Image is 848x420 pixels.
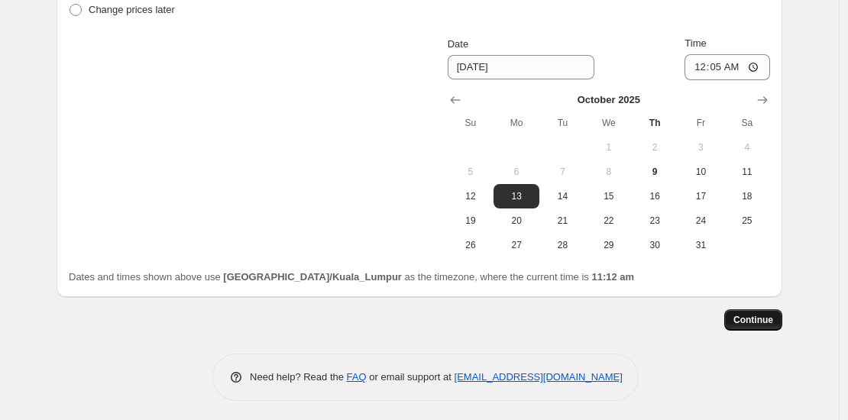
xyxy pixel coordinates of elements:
span: 24 [684,215,717,227]
span: 1 [592,141,626,153]
th: Friday [678,111,723,135]
span: Change prices later [89,4,175,15]
span: Th [638,117,672,129]
b: 11:12 am [591,271,634,283]
span: 31 [684,239,717,251]
button: Wednesday October 15 2025 [586,184,632,208]
button: Friday October 24 2025 [678,208,723,233]
span: or email support at [367,371,455,383]
span: 13 [500,190,533,202]
span: 12 [454,190,487,202]
th: Monday [494,111,539,135]
span: Fr [684,117,717,129]
button: Continue [724,309,782,331]
span: Continue [733,314,773,326]
span: 10 [684,166,717,178]
button: Friday October 17 2025 [678,184,723,208]
button: Sunday October 19 2025 [448,208,494,233]
span: 25 [730,215,764,227]
button: Thursday October 2 2025 [632,135,678,160]
span: 28 [545,239,579,251]
b: [GEOGRAPHIC_DATA]/Kuala_Lumpur [223,271,402,283]
button: Show next month, November 2025 [752,89,773,111]
button: Wednesday October 29 2025 [586,233,632,257]
span: 11 [730,166,764,178]
span: We [592,117,626,129]
span: Mo [500,117,533,129]
th: Wednesday [586,111,632,135]
span: 7 [545,166,579,178]
th: Sunday [448,111,494,135]
span: Su [454,117,487,129]
span: Dates and times shown above use as the timezone, where the current time is [69,271,634,283]
a: [EMAIL_ADDRESS][DOMAIN_NAME] [455,371,623,383]
span: 27 [500,239,533,251]
span: 4 [730,141,764,153]
button: Wednesday October 8 2025 [586,160,632,184]
span: 17 [684,190,717,202]
th: Saturday [724,111,770,135]
input: 12:00 [685,54,770,80]
span: 5 [454,166,487,178]
span: 23 [638,215,672,227]
button: Thursday October 16 2025 [632,184,678,208]
a: FAQ [347,371,367,383]
button: Wednesday October 22 2025 [586,208,632,233]
button: Tuesday October 14 2025 [539,184,585,208]
span: 22 [592,215,626,227]
span: 19 [454,215,487,227]
button: Wednesday October 1 2025 [586,135,632,160]
button: Friday October 31 2025 [678,233,723,257]
button: Saturday October 25 2025 [724,208,770,233]
input: 10/9/2025 [448,55,594,79]
span: 26 [454,239,487,251]
span: 2 [638,141,672,153]
button: Show previous month, September 2025 [445,89,466,111]
th: Thursday [632,111,678,135]
button: Monday October 27 2025 [494,233,539,257]
button: Thursday October 30 2025 [632,233,678,257]
span: 6 [500,166,533,178]
button: Monday October 13 2025 [494,184,539,208]
span: 8 [592,166,626,178]
button: Sunday October 26 2025 [448,233,494,257]
button: Tuesday October 7 2025 [539,160,585,184]
button: Today Thursday October 9 2025 [632,160,678,184]
span: 20 [500,215,533,227]
button: Thursday October 23 2025 [632,208,678,233]
span: 15 [592,190,626,202]
button: Tuesday October 21 2025 [539,208,585,233]
button: Tuesday October 28 2025 [539,233,585,257]
span: 29 [592,239,626,251]
th: Tuesday [539,111,585,135]
span: Tu [545,117,579,129]
button: Saturday October 4 2025 [724,135,770,160]
span: Date [448,38,468,50]
button: Sunday October 5 2025 [448,160,494,184]
span: Need help? Read the [250,371,347,383]
button: Friday October 10 2025 [678,160,723,184]
span: 3 [684,141,717,153]
button: Saturday October 18 2025 [724,184,770,208]
button: Friday October 3 2025 [678,135,723,160]
span: 30 [638,239,672,251]
span: 9 [638,166,672,178]
span: 16 [638,190,672,202]
button: Monday October 6 2025 [494,160,539,184]
button: Sunday October 12 2025 [448,184,494,208]
span: 14 [545,190,579,202]
span: Sa [730,117,764,129]
button: Monday October 20 2025 [494,208,539,233]
button: Saturday October 11 2025 [724,160,770,184]
span: Time [685,37,706,49]
span: 18 [730,190,764,202]
span: 21 [545,215,579,227]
